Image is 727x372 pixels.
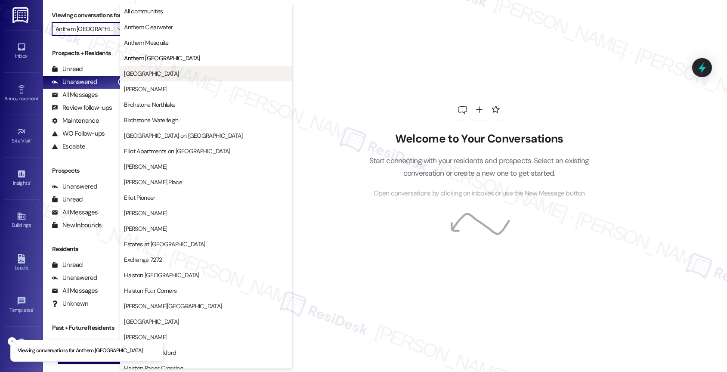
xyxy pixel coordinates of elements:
div: Unanswered [52,182,97,191]
div: Unread [52,65,83,74]
div: Unread [52,260,83,270]
span: [PERSON_NAME] Place [124,178,182,186]
span: [PERSON_NAME] [124,333,167,341]
div: Review follow-ups [52,103,112,112]
span: [PERSON_NAME] [124,85,167,93]
span: [PERSON_NAME] [124,209,167,217]
div: All Messages [52,90,98,99]
span: [PERSON_NAME] [124,162,167,171]
div: Unanswered [52,77,97,87]
span: Estates at [GEOGRAPHIC_DATA] [124,240,205,248]
a: Buildings [4,209,39,232]
span: Anthem [GEOGRAPHIC_DATA] [124,54,200,62]
span: [GEOGRAPHIC_DATA] on [GEOGRAPHIC_DATA] [124,131,242,140]
i:  [118,25,122,32]
span: • [30,179,31,185]
a: Inbox [4,40,39,63]
button: Close toast [8,337,16,346]
div: New Inbounds [52,221,102,230]
div: WO Follow-ups [52,129,105,138]
span: Elliot Pioneer [124,193,155,202]
div: All Messages [52,208,98,217]
div: (356) [116,75,136,89]
span: • [31,136,32,143]
a: Templates • [4,294,39,317]
div: All Messages [52,286,98,295]
span: [PERSON_NAME] [124,224,167,233]
span: Birchstone Northlake [124,100,175,109]
label: Viewing conversations for [52,9,127,22]
h2: Welcome to Your Conversations [356,132,602,146]
div: Prospects + Residents [43,49,136,58]
span: [GEOGRAPHIC_DATA] [124,69,179,78]
span: Anthem Mesquite [124,38,169,47]
span: Open conversations by clicking on inboxes or use the New Message button [374,188,585,199]
input: All communities [56,22,113,36]
span: • [38,94,40,100]
img: ResiDesk Logo [12,7,30,23]
p: Start connecting with your residents and prospects. Select an existing conversation or create a n... [356,155,602,179]
div: Residents [43,245,136,254]
a: Account [4,336,39,359]
div: Unanswered [52,273,97,282]
span: Halston Four Corners [124,286,176,295]
a: Insights • [4,167,39,190]
span: Elliot Apartments on [GEOGRAPHIC_DATA] [124,147,230,155]
span: Birchstone Waterleigh [124,116,178,124]
span: • [33,306,34,312]
span: Halston [GEOGRAPHIC_DATA] [124,271,199,279]
div: Maintenance [52,116,99,125]
span: [PERSON_NAME][GEOGRAPHIC_DATA] [124,302,222,310]
a: Site Visit • [4,124,39,148]
div: Unknown [52,299,88,308]
a: Leads [4,251,39,275]
div: Escalate [52,142,85,151]
div: (341) [118,271,136,285]
span: All communities [124,7,163,15]
div: Past + Future Residents [43,323,136,332]
span: Exchange 7272 [124,255,162,264]
div: Unread [52,195,83,204]
span: [GEOGRAPHIC_DATA] [124,317,179,326]
span: Anthem Clearwater [124,23,173,31]
div: Prospects [43,166,136,175]
p: Viewing conversations for Anthem [GEOGRAPHIC_DATA] [18,347,142,355]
